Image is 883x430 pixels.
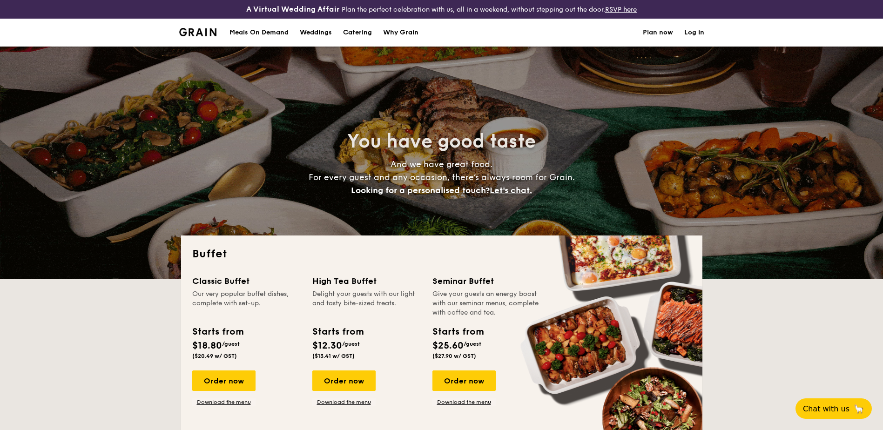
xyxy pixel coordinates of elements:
[432,289,541,317] div: Give your guests an energy boost with our seminar menus, complete with coffee and tea.
[432,340,464,351] span: $25.60
[222,341,240,347] span: /guest
[312,325,363,339] div: Starts from
[294,19,337,47] a: Weddings
[312,340,342,351] span: $12.30
[803,404,849,413] span: Chat with us
[312,398,376,406] a: Download the menu
[343,19,372,47] h1: Catering
[192,247,691,262] h2: Buffet
[309,159,575,195] span: And we have great food. For every guest and any occasion, there’s always room for Grain.
[464,341,481,347] span: /guest
[312,353,355,359] span: ($13.41 w/ GST)
[229,19,289,47] div: Meals On Demand
[853,403,864,414] span: 🦙
[192,275,301,288] div: Classic Buffet
[432,353,476,359] span: ($27.90 w/ GST)
[490,185,532,195] span: Let's chat.
[351,185,490,195] span: Looking for a personalised touch?
[432,275,541,288] div: Seminar Buffet
[224,19,294,47] a: Meals On Demand
[312,289,421,317] div: Delight your guests with our light and tasty bite-sized treats.
[179,28,217,36] a: Logotype
[643,19,673,47] a: Plan now
[795,398,872,419] button: Chat with us🦙
[300,19,332,47] div: Weddings
[432,325,483,339] div: Starts from
[383,19,418,47] div: Why Grain
[342,341,360,347] span: /guest
[432,398,496,406] a: Download the menu
[192,353,237,359] span: ($20.49 w/ GST)
[179,28,217,36] img: Grain
[347,130,536,153] span: You have good taste
[192,325,243,339] div: Starts from
[684,19,704,47] a: Log in
[192,289,301,317] div: Our very popular buffet dishes, complete with set-up.
[337,19,377,47] a: Catering
[312,370,376,391] div: Order now
[192,398,256,406] a: Download the menu
[246,4,340,15] h4: A Virtual Wedding Affair
[174,4,710,15] div: Plan the perfect celebration with us, all in a weekend, without stepping out the door.
[605,6,637,13] a: RSVP here
[312,275,421,288] div: High Tea Buffet
[192,340,222,351] span: $18.80
[192,370,256,391] div: Order now
[377,19,424,47] a: Why Grain
[432,370,496,391] div: Order now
